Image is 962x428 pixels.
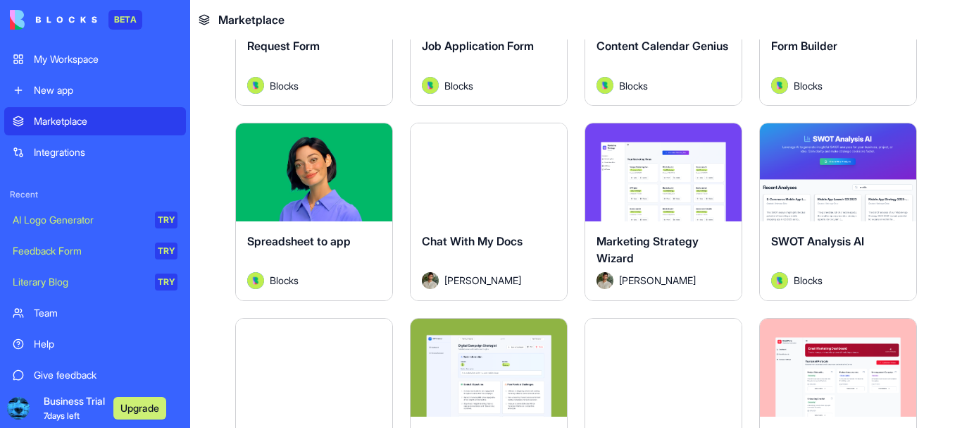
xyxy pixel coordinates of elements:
a: New app [4,76,186,104]
span: Marketing Strategy Wizard [596,234,699,265]
img: Avatar [422,272,439,289]
div: Literary Blog [13,275,145,289]
a: Chat With My DocsAvatar[PERSON_NAME] [410,123,568,301]
img: Avatar [247,77,264,94]
span: Job Application Form [422,39,534,53]
span: Marketplace [218,11,285,28]
img: Avatar [422,77,439,94]
button: Upgrade [113,397,166,420]
span: 7 days left [44,410,80,421]
a: Marketplace [4,107,186,135]
div: New app [34,83,177,97]
div: Help [34,337,177,351]
span: Content Calendar Genius [596,39,728,53]
span: SWOT Analysis AI [771,234,864,248]
span: Blocks [794,273,823,288]
div: My Workspace [34,52,177,66]
span: Blocks [270,78,299,93]
span: Blocks [444,78,473,93]
img: Avatar [771,77,788,94]
div: Give feedback [34,368,177,382]
div: Integrations [34,145,177,159]
div: TRY [155,274,177,291]
div: Marketplace [34,114,177,128]
img: Avatar [771,272,788,289]
a: Marketing Strategy WizardAvatar[PERSON_NAME] [585,123,742,301]
span: Spreadsheet to app [247,234,351,248]
span: Request Form [247,39,320,53]
span: Chat With My Docs [422,234,523,248]
img: Avatar [596,272,613,289]
a: Literary BlogTRY [4,268,186,296]
span: Blocks [270,273,299,288]
a: My Workspace [4,45,186,73]
a: Spreadsheet to appAvatarBlocks [235,123,393,301]
a: AI Logo GeneratorTRY [4,206,186,234]
div: BETA [108,10,142,30]
a: SWOT Analysis AIAvatarBlocks [759,123,917,301]
span: Recent [4,189,186,200]
span: Blocks [794,78,823,93]
span: [PERSON_NAME] [619,273,696,288]
span: Business Trial [44,394,105,422]
img: logo [10,10,97,30]
div: TRY [155,212,177,228]
a: Help [4,330,186,358]
span: Form Builder [771,39,837,53]
a: Team [4,299,186,327]
span: Blocks [619,78,648,93]
img: Avatar [247,272,264,289]
a: Give feedback [4,361,186,389]
span: [PERSON_NAME] [444,273,521,288]
img: Avatar [596,77,613,94]
img: ACg8ocIbMzJRP8GbDWY67CuUck6yqjJyAuOGBjuRXr18SmsLGasdnsaF=s96-c [7,397,30,420]
div: Team [34,306,177,320]
div: TRY [155,243,177,259]
div: Feedback Form [13,244,145,258]
a: BETA [10,10,142,30]
a: Integrations [4,138,186,166]
div: AI Logo Generator [13,213,145,227]
a: Feedback FormTRY [4,237,186,265]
